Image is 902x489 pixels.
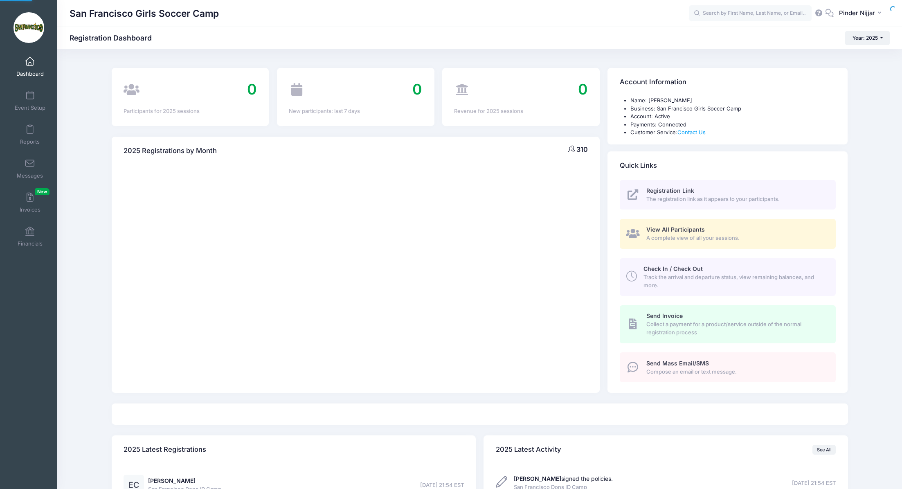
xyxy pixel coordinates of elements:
span: 0 [578,80,588,98]
a: Event Setup [11,86,49,115]
a: Send Invoice Collect a payment for a product/service outside of the normal registration process [620,305,836,343]
div: Revenue for 2025 sessions [454,107,587,115]
span: 0 [247,80,257,98]
span: Send Invoice [646,312,683,319]
span: Invoices [20,206,40,213]
span: Messages [17,172,43,179]
li: Name: [PERSON_NAME] [630,97,836,105]
a: EC [124,482,144,489]
a: View All Participants A complete view of all your sessions. [620,219,836,249]
input: Search by First Name, Last Name, or Email... [689,5,812,22]
span: Reports [20,138,40,145]
span: The registration link as it appears to your participants. [646,195,827,203]
a: Messages [11,154,49,183]
span: View All Participants [646,226,705,233]
li: Business: San Francisco Girls Soccer Camp [630,105,836,113]
h4: Account Information [620,71,686,94]
span: Financials [18,240,43,247]
h4: 2025 Latest Activity [496,438,561,462]
span: Year: 2025 [853,35,878,41]
span: 310 [576,145,588,153]
div: New participants: last 7 days [289,107,422,115]
h1: Registration Dashboard [70,34,159,42]
span: Check In / Check Out [643,265,703,272]
span: Registration Link [646,187,694,194]
li: Customer Service: [630,128,836,137]
a: Check In / Check Out Track the arrival and departure status, view remaining balances, and more. [620,258,836,296]
h4: 2025 Latest Registrations [124,438,206,462]
span: Track the arrival and departure status, view remaining balances, and more. [643,273,826,289]
a: See All [812,445,836,455]
strong: [PERSON_NAME] [514,475,561,482]
div: Participants for 2025 sessions [124,107,257,115]
a: Dashboard [11,52,49,81]
h1: San Francisco Girls Soccer Camp [70,4,219,23]
span: Send Mass Email/SMS [646,360,709,367]
span: Compose an email or text message. [646,368,827,376]
span: New [35,188,49,195]
span: Collect a payment for a product/service outside of the normal registration process [646,320,827,336]
a: Registration Link The registration link as it appears to your participants. [620,180,836,210]
span: Event Setup [15,104,45,111]
a: Reports [11,120,49,149]
button: Year: 2025 [845,31,890,45]
span: [DATE] 21:54 EST [792,479,836,487]
h4: 2025 Registrations by Month [124,139,217,162]
a: Contact Us [677,129,706,135]
span: Pinder Nijjar [839,9,875,18]
a: InvoicesNew [11,188,49,217]
a: [PERSON_NAME]signed the policies. [514,475,613,482]
li: Payments: Connected [630,121,836,129]
a: Financials [11,222,49,251]
li: Account: Active [630,113,836,121]
h4: Quick Links [620,154,657,177]
a: [PERSON_NAME] [148,477,196,484]
a: Send Mass Email/SMS Compose an email or text message. [620,352,836,382]
button: Pinder Nijjar [834,4,890,23]
span: Dashboard [16,70,44,77]
img: San Francisco Girls Soccer Camp [13,12,44,43]
span: 0 [412,80,422,98]
span: A complete view of all your sessions. [646,234,827,242]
